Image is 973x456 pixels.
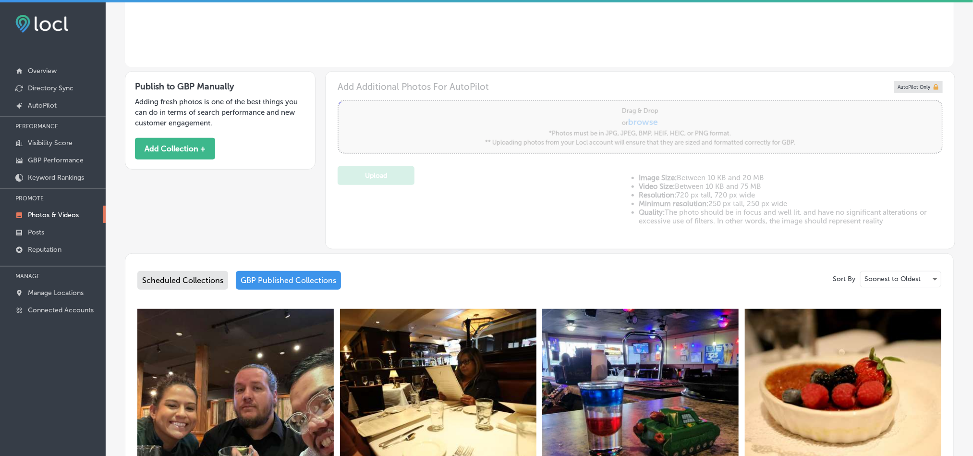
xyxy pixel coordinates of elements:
div: GBP Published Collections [236,271,341,290]
p: Soonest to Oldest [864,274,921,283]
h3: Publish to GBP Manually [135,81,305,92]
p: GBP Performance [28,156,84,164]
p: Adding fresh photos is one of the best things you can do in terms of search performance and new c... [135,97,305,128]
p: AutoPilot [28,101,57,110]
div: Soonest to Oldest [861,271,941,287]
p: Directory Sync [28,84,73,92]
img: fda3e92497d09a02dc62c9cd864e3231.png [15,15,68,33]
button: Add Collection + [135,138,215,160]
p: Connected Accounts [28,306,94,314]
div: Scheduled Collections [137,271,228,290]
p: Overview [28,67,57,75]
p: Posts [28,228,44,236]
p: Visibility Score [28,139,73,147]
p: Photos & Videos [28,211,79,219]
p: Keyword Rankings [28,173,84,182]
p: Manage Locations [28,289,84,297]
p: Reputation [28,246,61,254]
p: Sort By [833,275,855,283]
